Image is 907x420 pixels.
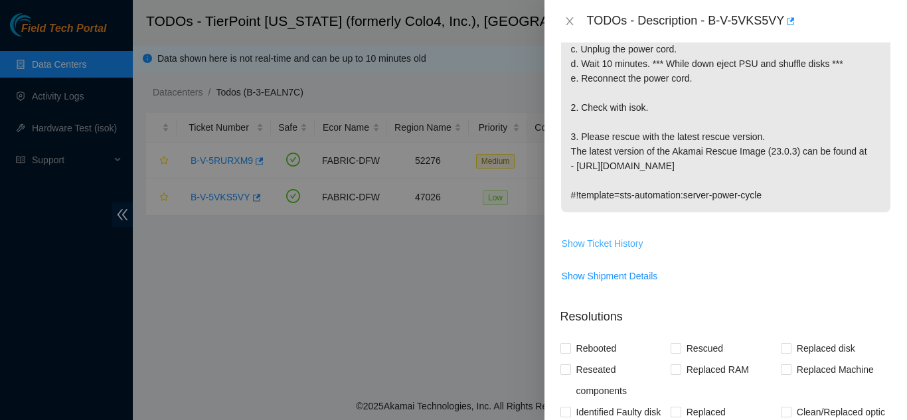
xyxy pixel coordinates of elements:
[561,265,659,287] button: Show Shipment Details
[562,236,643,251] span: Show Ticket History
[791,338,861,359] span: Replaced disk
[571,338,622,359] span: Rebooted
[562,269,658,283] span: Show Shipment Details
[564,16,575,27] span: close
[561,233,644,254] button: Show Ticket History
[560,297,891,326] p: Resolutions
[571,359,671,401] span: Reseated components
[681,338,728,359] span: Rescued
[791,359,879,380] span: Replaced Machine
[587,11,891,32] div: TODOs - Description - B-V-5VKS5VY
[681,359,754,380] span: Replaced RAM
[560,15,579,28] button: Close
